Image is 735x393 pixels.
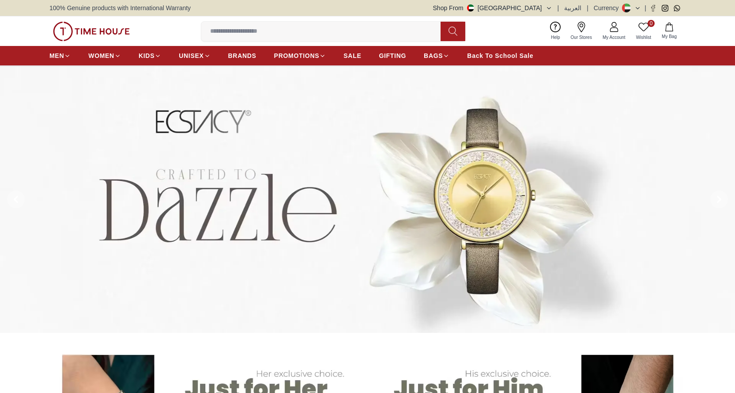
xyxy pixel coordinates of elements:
[88,51,114,60] span: WOMEN
[599,34,629,41] span: My Account
[179,51,204,60] span: UNISEX
[565,20,597,42] a: Our Stores
[49,4,191,12] span: 100% Genuine products with International Warranty
[547,34,564,41] span: Help
[658,33,680,40] span: My Bag
[424,48,449,64] a: BAGS
[656,21,682,42] button: My Bag
[633,34,655,41] span: Wishlist
[49,48,71,64] a: MEN
[49,51,64,60] span: MEN
[139,51,155,60] span: KIDS
[631,20,656,42] a: 0Wishlist
[662,5,668,11] a: Instagram
[139,48,161,64] a: KIDS
[228,48,256,64] a: BRANDS
[674,5,680,11] a: Whatsapp
[645,4,646,12] span: |
[343,48,361,64] a: SALE
[424,51,443,60] span: BAGS
[88,48,121,64] a: WOMEN
[648,20,655,27] span: 0
[546,20,565,42] a: Help
[567,34,596,41] span: Our Stores
[467,48,533,64] a: Back To School Sale
[564,4,581,12] button: العربية
[650,5,656,11] a: Facebook
[274,51,320,60] span: PROMOTIONS
[467,4,474,11] img: United Arab Emirates
[179,48,210,64] a: UNISEX
[433,4,552,12] button: Shop From[GEOGRAPHIC_DATA]
[53,22,130,41] img: ...
[274,48,326,64] a: PROMOTIONS
[594,4,622,12] div: Currency
[587,4,588,12] span: |
[343,51,361,60] span: SALE
[379,51,406,60] span: GIFTING
[228,51,256,60] span: BRANDS
[379,48,406,64] a: GIFTING
[558,4,559,12] span: |
[467,51,533,60] span: Back To School Sale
